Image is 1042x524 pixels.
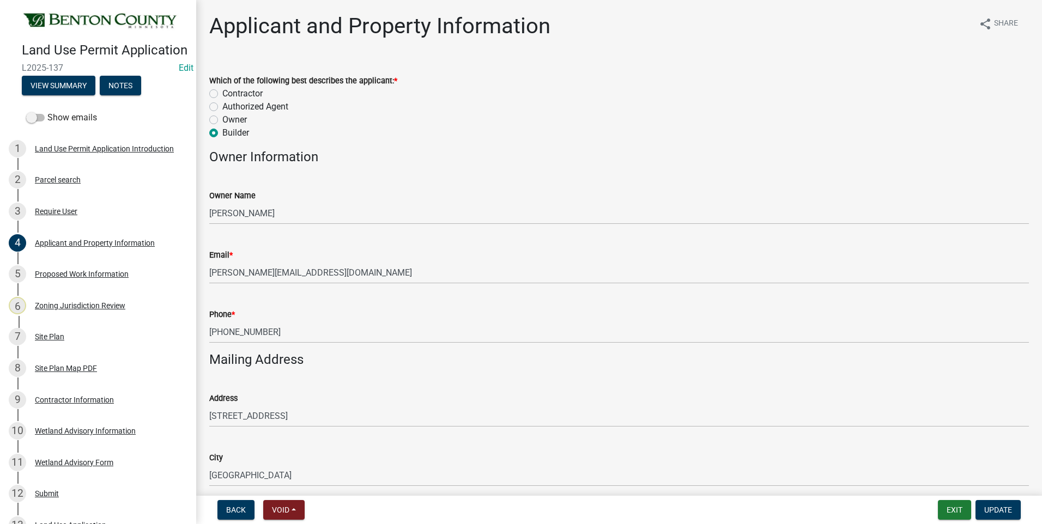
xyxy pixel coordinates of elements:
button: Notes [100,76,141,95]
label: Show emails [26,111,97,124]
div: Site Plan Map PDF [35,364,97,372]
label: Owner Name [209,192,256,200]
div: Proposed Work Information [35,270,129,278]
button: Void [263,500,305,520]
div: Land Use Permit Application Introduction [35,145,174,153]
div: 2 [9,171,26,188]
div: Applicant and Property Information [35,239,155,247]
label: Builder [222,126,249,139]
div: Wetland Advisory Form [35,459,113,466]
button: shareShare [970,13,1027,34]
div: 10 [9,422,26,440]
div: 9 [9,391,26,409]
span: Void [272,505,289,514]
div: Zoning Jurisdiction Review [35,302,125,309]
div: 4 [9,234,26,252]
div: 12 [9,485,26,502]
label: Which of the following best describes the applicant: [209,77,397,85]
i: share [979,17,992,31]
button: Exit [938,500,971,520]
label: Authorized Agent [222,100,288,113]
span: L2025-137 [22,63,174,73]
label: Contractor [222,87,263,100]
h4: Mailing Address [209,352,1029,368]
h4: Owner Information [209,149,1029,165]
a: Edit [179,63,193,73]
div: 6 [9,297,26,314]
wm-modal-confirm: Edit Application Number [179,63,193,73]
div: Require User [35,208,77,215]
div: Contractor Information [35,396,114,404]
label: Email [209,252,233,259]
span: Update [984,505,1012,514]
label: City [209,454,223,462]
wm-modal-confirm: Notes [100,82,141,90]
span: Back [226,505,246,514]
label: Phone [209,311,235,319]
label: Address [209,395,238,403]
wm-modal-confirm: Summary [22,82,95,90]
img: Benton County, Minnesota [22,11,179,31]
div: 5 [9,265,26,283]
div: 8 [9,360,26,377]
div: 3 [9,203,26,220]
div: Parcel search [35,176,81,184]
div: Site Plan [35,333,64,340]
h1: Applicant and Property Information [209,13,550,39]
label: Owner [222,113,247,126]
div: Submit [35,490,59,497]
button: Update [976,500,1021,520]
button: View Summary [22,76,95,95]
button: Back [217,500,255,520]
div: 7 [9,328,26,345]
h4: Land Use Permit Application [22,42,187,58]
div: Wetland Advisory Information [35,427,136,435]
div: 11 [9,454,26,471]
div: 1 [9,140,26,157]
span: Share [994,17,1018,31]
